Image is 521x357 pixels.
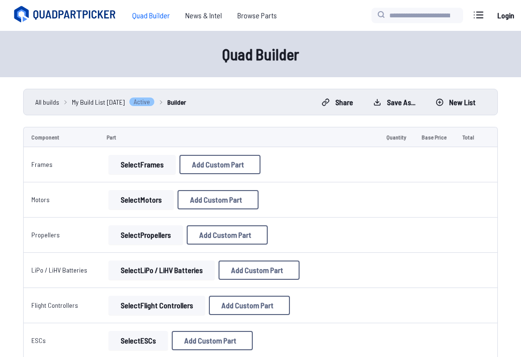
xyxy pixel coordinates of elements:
[179,155,260,174] button: Add Custom Part
[107,225,185,245] a: SelectPropellers
[129,97,155,107] span: Active
[379,127,414,147] td: Quantity
[494,6,517,25] a: Login
[99,127,379,147] td: Part
[31,195,50,204] a: Motors
[107,155,178,174] a: SelectFrames
[209,296,290,315] button: Add Custom Part
[219,261,300,280] button: Add Custom Part
[184,337,236,344] span: Add Custom Part
[107,261,217,280] a: SelectLiPo / LiHV Batteries
[454,127,482,147] td: Total
[199,231,251,239] span: Add Custom Part
[109,331,168,350] button: SelectESCs
[107,190,176,209] a: SelectMotors
[31,231,60,239] a: Propellers
[31,160,53,168] a: Frames
[167,97,186,107] a: Builder
[31,266,87,274] a: LiPo / LiHV Batteries
[172,331,253,350] button: Add Custom Part
[31,301,78,309] a: Flight Controllers
[12,42,509,66] h1: Quad Builder
[178,190,259,209] button: Add Custom Part
[427,95,484,110] button: New List
[35,97,59,107] a: All builds
[187,225,268,245] button: Add Custom Part
[231,266,283,274] span: Add Custom Part
[124,6,178,25] a: Quad Builder
[23,127,99,147] td: Component
[365,95,424,110] button: Save as...
[72,97,125,107] span: My Build List [DATE]
[109,155,176,174] button: SelectFrames
[107,331,170,350] a: SelectESCs
[109,296,205,315] button: SelectFlight Controllers
[414,127,454,147] td: Base Price
[109,225,183,245] button: SelectPropellers
[314,95,361,110] button: Share
[192,161,244,168] span: Add Custom Part
[221,302,274,309] span: Add Custom Part
[31,336,46,344] a: ESCs
[107,296,207,315] a: SelectFlight Controllers
[230,6,285,25] a: Browse Parts
[178,6,230,25] a: News & Intel
[190,196,242,204] span: Add Custom Part
[109,261,215,280] button: SelectLiPo / LiHV Batteries
[72,97,155,107] a: My Build List [DATE]Active
[109,190,174,209] button: SelectMotors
